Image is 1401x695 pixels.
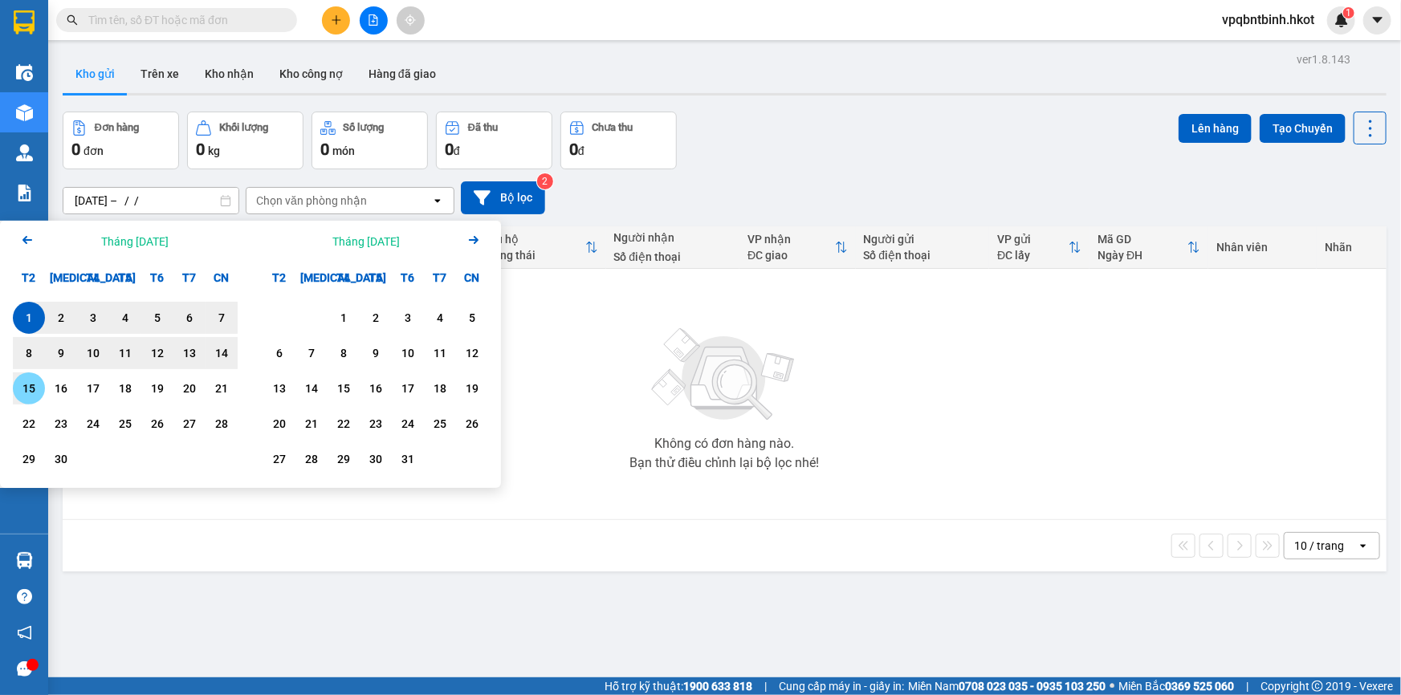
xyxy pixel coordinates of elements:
div: Choose Thứ Năm, tháng 09 25 2025. It's available. [109,408,141,440]
input: Tìm tên, số ĐT hoặc mã đơn [88,11,278,29]
strong: 0708 023 035 - 0935 103 250 [959,680,1106,693]
div: Choose Thứ Tư, tháng 09 24 2025. It's available. [77,408,109,440]
div: Mã GD [1098,233,1187,246]
div: 2 [50,308,72,327]
div: T5 [109,262,141,294]
div: Choose Thứ Năm, tháng 10 16 2025. It's available. [360,372,392,404]
div: Choose Thứ Bảy, tháng 09 13 2025. It's available. [173,337,206,369]
div: T5 [360,262,392,294]
div: Choose Thứ Sáu, tháng 09 12 2025. It's available. [141,337,173,369]
div: Choose Chủ Nhật, tháng 09 21 2025. It's available. [206,372,238,404]
span: 0 [445,140,454,159]
div: ver 1.8.143 [1297,51,1350,68]
div: 21 [300,414,323,433]
input: Select a date range. [63,188,238,213]
div: Nhãn [1325,241,1379,254]
div: Choose Thứ Bảy, tháng 10 18 2025. It's available. [424,372,456,404]
button: Đã thu0đ [436,112,552,169]
div: 24 [397,414,419,433]
div: T2 [13,262,45,294]
div: 1 [18,308,40,327]
button: Kho gửi [63,55,128,93]
div: 29 [332,449,355,469]
div: Choose Chủ Nhật, tháng 09 28 2025. It's available. [206,408,238,440]
div: 6 [268,343,291,363]
div: Choose Chủ Nhật, tháng 10 5 2025. It's available. [456,302,488,334]
div: Choose Thứ Ba, tháng 10 28 2025. It's available. [295,443,328,475]
span: đ [454,144,460,157]
div: 7 [300,343,323,363]
div: [MEDICAL_DATA] [295,262,328,294]
span: 0 [71,140,80,159]
span: Miền Nam [908,677,1106,695]
div: 14 [210,343,233,363]
button: Đơn hàng0đơn [63,112,179,169]
div: ĐC lấy [997,249,1069,262]
span: caret-down [1370,13,1385,27]
button: plus [322,6,350,35]
div: Choose Thứ Năm, tháng 10 2 2025. It's available. [360,302,392,334]
div: Choose Thứ Năm, tháng 10 9 2025. It's available. [360,337,392,369]
div: 27 [178,414,201,433]
button: Tạo Chuyến [1260,114,1346,143]
button: Previous month. [18,230,37,252]
div: 24 [82,414,104,433]
div: Choose Thứ Tư, tháng 09 10 2025. It's available. [77,337,109,369]
div: 23 [50,414,72,433]
div: Choose Thứ Tư, tháng 09 17 2025. It's available. [77,372,109,404]
strong: 0369 525 060 [1165,680,1234,693]
div: 26 [461,414,483,433]
div: 7 [210,308,233,327]
div: 25 [114,414,136,433]
div: 8 [332,343,355,363]
div: Đơn hàng [95,122,139,133]
div: VP nhận [747,233,834,246]
svg: Arrow Right [464,230,483,250]
span: 0 [320,140,329,159]
div: T4 [328,262,360,294]
div: Choose Thứ Bảy, tháng 10 4 2025. It's available. [424,302,456,334]
div: T7 [424,262,456,294]
div: 18 [114,379,136,398]
div: 13 [268,379,291,398]
sup: 2 [537,173,553,189]
img: warehouse-icon [16,144,33,161]
img: warehouse-icon [16,552,33,569]
div: Choose Chủ Nhật, tháng 09 14 2025. It's available. [206,337,238,369]
div: Choose Thứ Tư, tháng 10 15 2025. It's available. [328,372,360,404]
span: copyright [1312,681,1323,692]
span: món [332,144,355,157]
svg: open [431,194,444,207]
div: T2 [263,262,295,294]
div: Nhân viên [1216,241,1309,254]
div: Choose Chủ Nhật, tháng 10 26 2025. It's available. [456,408,488,440]
div: Choose Thứ Hai, tháng 10 27 2025. It's available. [263,443,295,475]
div: 9 [50,343,72,363]
img: warehouse-icon [16,64,33,81]
svg: open [1357,539,1370,552]
div: 28 [210,414,233,433]
div: 20 [178,379,201,398]
div: CN [456,262,488,294]
span: | [1246,677,1248,695]
div: Choose Thứ Sáu, tháng 10 17 2025. It's available. [392,372,424,404]
span: ⚪️ [1110,683,1114,689]
div: Choose Thứ Ba, tháng 10 14 2025. It's available. [295,372,328,404]
div: Số điện thoại [864,249,982,262]
div: Choose Thứ Sáu, tháng 10 3 2025. It's available. [392,302,424,334]
span: plus [331,14,342,26]
div: Choose Thứ Ba, tháng 09 30 2025. It's available. [45,443,77,475]
div: 20 [268,414,291,433]
img: logo-vxr [14,10,35,35]
div: 12 [146,343,169,363]
div: 17 [82,379,104,398]
div: 10 / trang [1294,538,1344,554]
div: Trạng thái [483,249,585,262]
div: 8 [18,343,40,363]
div: 3 [82,308,104,327]
span: 0 [569,140,578,159]
div: 30 [365,449,387,469]
div: T7 [173,262,206,294]
div: 26 [146,414,169,433]
div: 11 [114,343,136,363]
